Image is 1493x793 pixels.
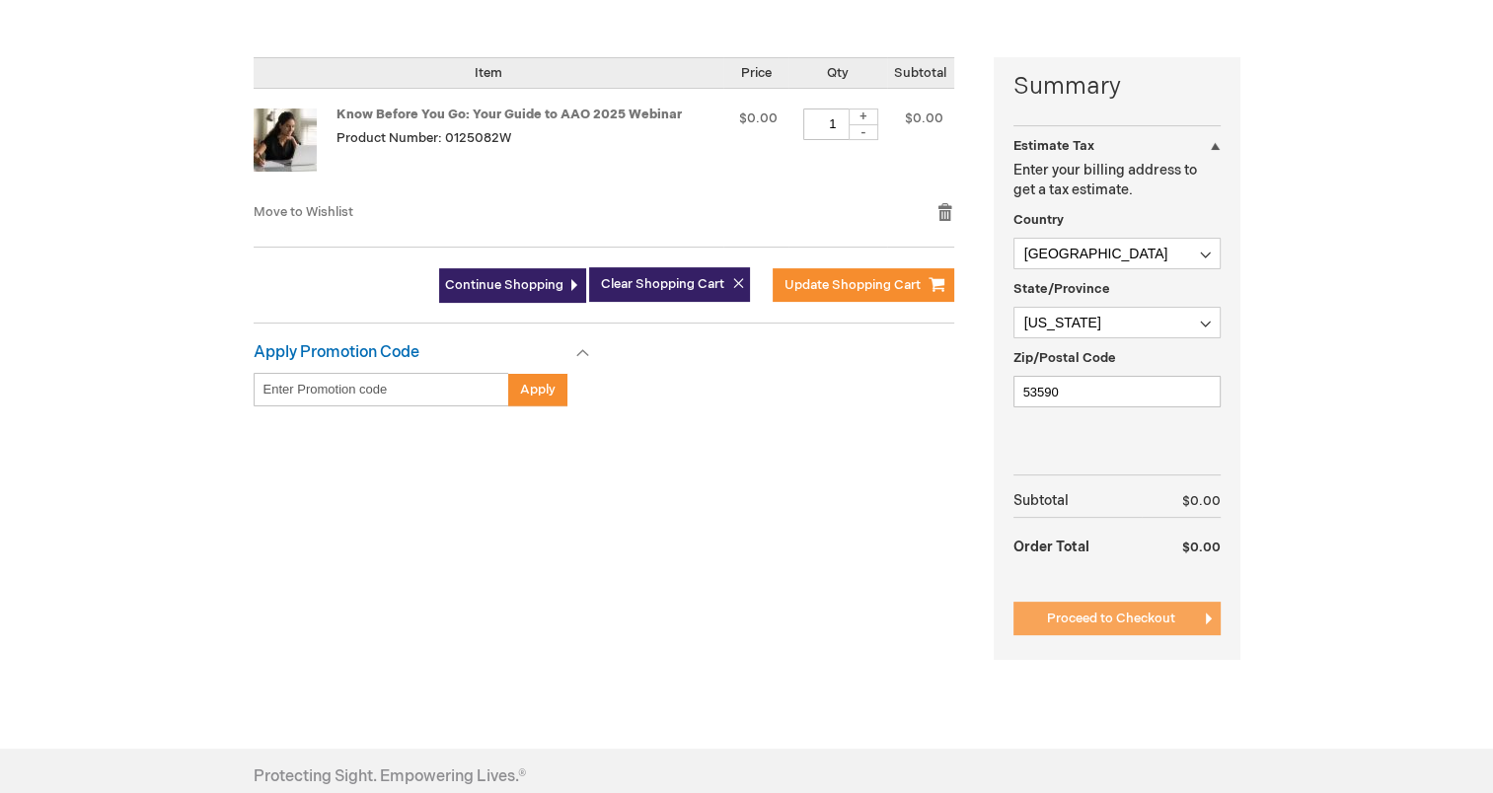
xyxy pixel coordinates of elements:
span: $0.00 [905,110,943,126]
div: - [849,124,878,140]
a: Move to Wishlist [254,204,353,220]
span: Country [1013,212,1064,228]
span: Clear Shopping Cart [601,276,724,292]
strong: Order Total [1013,529,1089,563]
button: Update Shopping Cart [773,268,954,302]
span: Zip/Postal Code [1013,350,1116,366]
span: State/Province [1013,281,1110,297]
h4: Protecting Sight. Empowering Lives.® [254,768,526,786]
a: Continue Shopping [439,268,586,303]
span: Price [741,65,772,81]
p: Enter your billing address to get a tax estimate. [1013,161,1221,200]
div: + [849,108,878,125]
input: Qty [803,108,862,140]
span: $0.00 [739,110,778,126]
strong: Estimate Tax [1013,138,1094,154]
button: Clear Shopping Cart [589,267,750,302]
img: Know Before You Go: Your Guide to AAO 2025 Webinar [254,108,317,172]
span: Proceed to Checkout [1047,611,1175,626]
button: Apply [508,373,567,406]
th: Subtotal [1013,485,1143,518]
input: Enter Promotion code [254,373,509,406]
span: Subtotal [894,65,946,81]
span: Apply [520,382,556,397]
span: Update Shopping Cart [784,277,921,293]
span: Product Number: 0125082W [336,130,511,146]
a: Know Before You Go: Your Guide to AAO 2025 Webinar [254,108,336,183]
strong: Apply Promotion Code [254,343,419,362]
span: $0.00 [1182,493,1221,509]
span: Qty [827,65,849,81]
a: Know Before You Go: Your Guide to AAO 2025 Webinar [336,107,682,122]
button: Proceed to Checkout [1013,602,1221,635]
strong: Summary [1013,70,1221,104]
span: Item [475,65,502,81]
span: Continue Shopping [445,277,563,293]
span: $0.00 [1182,540,1221,555]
